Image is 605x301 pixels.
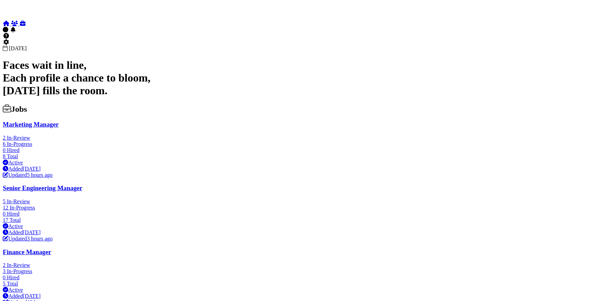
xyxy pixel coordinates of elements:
[3,184,602,242] a: Senior Engineering Manager 5 In-Review 12 In-Progress 0 Hired 17 Total Active Added[DATE] Updated...
[9,45,27,51] time: [DATE]
[7,211,19,217] span: Hired
[3,147,6,153] span: 0
[3,184,602,192] h3: Senior Engineering Manager
[27,236,53,241] time: Sep 09, 2025
[3,268,6,274] span: 3
[3,59,602,97] h1: Faces wait in line, Each profile a chance to bloom, [DATE] fills the room.
[7,141,32,147] span: In-Progress
[3,160,602,166] div: Active
[10,217,21,223] span: Total
[3,287,602,293] div: Active
[3,293,602,299] div: Added
[3,205,8,211] span: 12
[7,275,19,280] span: Hired
[3,166,602,172] div: Added
[3,223,602,229] div: Active
[23,293,41,299] time: Sep 03, 2025
[3,248,602,256] h3: Finance Manager
[3,281,6,287] span: 5
[7,135,30,141] span: In-Review
[3,229,602,236] div: Added
[3,236,602,242] div: Updated
[7,147,19,153] span: Hired
[7,268,32,274] span: In-Progress
[3,217,8,223] span: 17
[7,153,18,159] span: Total
[23,166,41,172] time: Sep 03, 2025
[3,135,6,141] span: 2
[3,211,6,217] span: 0
[3,198,6,204] span: 5
[7,262,30,268] span: In-Review
[3,121,602,128] h3: Marketing Manager
[3,153,6,159] span: 8
[3,172,602,178] div: Updated
[3,105,602,114] h2: Jobs
[3,141,6,147] span: 6
[27,172,53,178] time: Sep 09, 2025
[10,205,35,211] span: In-Progress
[3,262,6,268] span: 2
[7,281,18,287] span: Total
[7,198,30,204] span: In-Review
[23,229,41,235] time: Sep 03, 2025
[3,275,6,280] span: 0
[3,121,602,178] a: Marketing Manager 2 In-Review 6 In-Progress 0 Hired 8 Total Active Added[DATE] Updated5 hours ago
